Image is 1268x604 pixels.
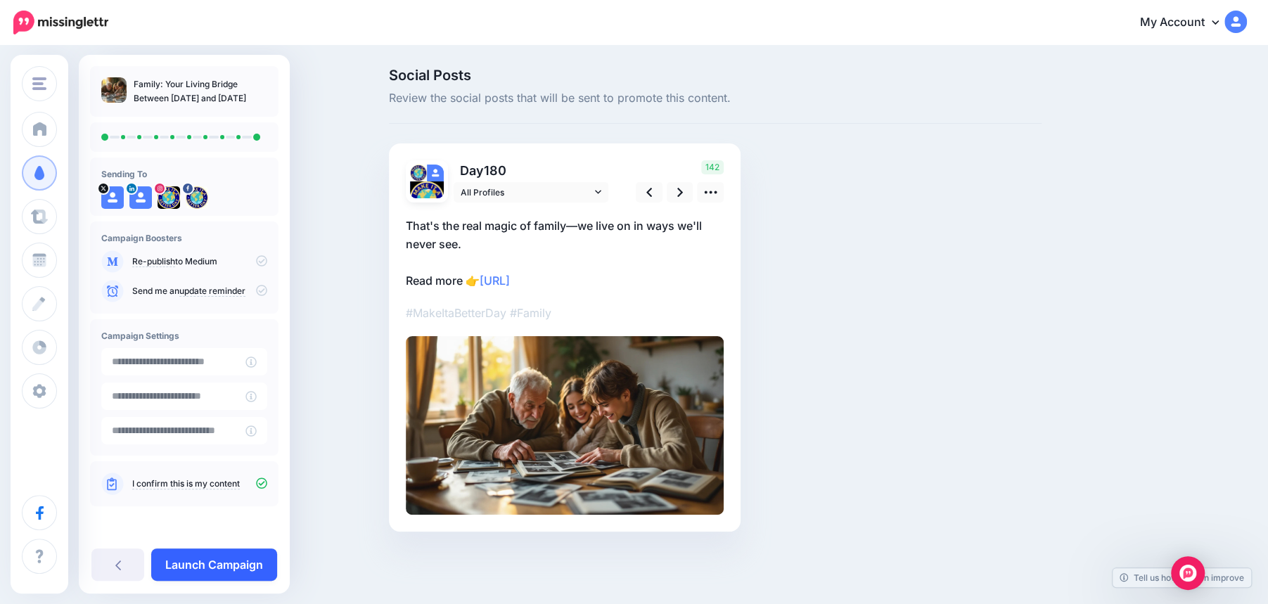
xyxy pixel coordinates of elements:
[132,478,240,489] a: I confirm this is my content
[101,186,124,209] img: user_default_image.png
[389,89,1042,108] span: Review the social posts that will be sent to promote this content.
[701,160,724,174] span: 142
[158,186,180,209] img: 480891413_1233837015408132_2901798499469320228_n-bsa153003.jpg
[389,68,1042,82] span: Social Posts
[134,77,267,105] p: Family: Your Living Bridge Between [DATE] and [DATE]
[101,169,267,179] h4: Sending To
[427,165,444,181] img: user_default_image.png
[480,274,510,288] a: [URL]
[101,233,267,243] h4: Campaign Boosters
[13,11,108,34] img: Missinglettr
[101,330,267,341] h4: Campaign Settings
[484,163,506,178] span: 180
[406,304,724,322] p: #MakeItaBetterDay #Family
[410,181,444,215] img: 480891413_1233837015408132_2901798499469320228_n-bsa153003.jpg
[179,285,245,297] a: update reminder
[406,217,724,290] p: That's the real magic of family—we live on in ways we'll never see. Read more 👉
[132,256,175,267] a: Re-publish
[129,186,152,209] img: user_default_image.png
[454,182,608,203] a: All Profiles
[32,77,46,90] img: menu.png
[186,186,208,209] img: 460610289_10233815277906074_6559115930551640815_n-bsa153000.jpg
[132,255,267,268] p: to Medium
[1126,6,1247,40] a: My Account
[454,160,610,181] p: Day
[132,285,267,297] p: Send me an
[1171,556,1205,590] div: Open Intercom Messenger
[410,165,427,181] img: 460610289_10233815277906074_6559115930551640815_n-bsa153000.jpg
[406,336,724,515] img: efb17fb802f1425ff537296125c7b8fb.jpg
[101,77,127,103] img: efb17fb802f1425ff537296125c7b8fb_thumb.jpg
[1113,568,1251,587] a: Tell us how we can improve
[461,185,591,200] span: All Profiles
